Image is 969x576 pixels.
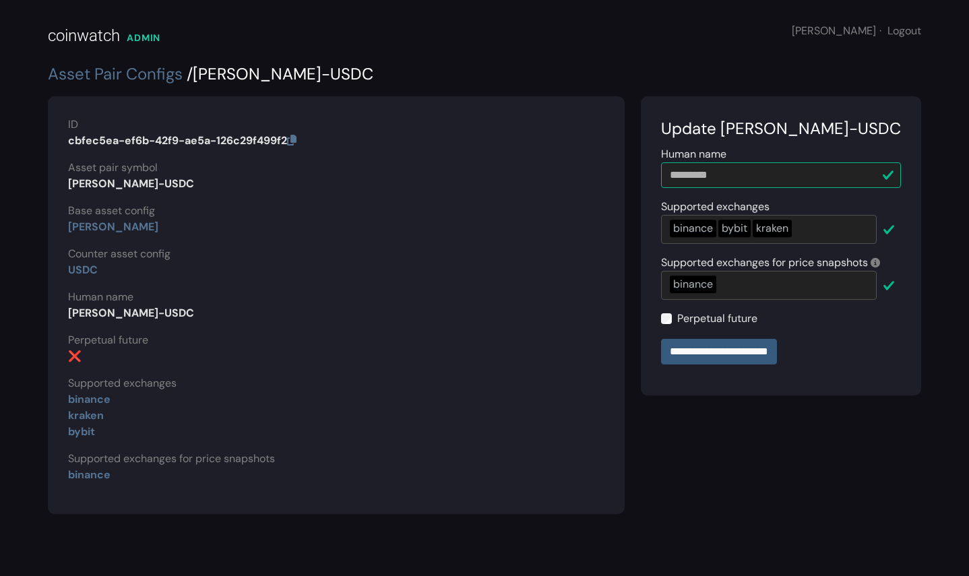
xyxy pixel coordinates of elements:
a: kraken [68,408,104,422]
strong: [PERSON_NAME]-USDC [68,306,194,320]
a: binance [68,468,111,482]
div: Update [PERSON_NAME]-USDC [661,117,901,141]
a: Asset Pair Configs [48,63,183,84]
a: binance [68,392,111,406]
div: [PERSON_NAME] [792,23,921,39]
strong: cbfec5ea-ef6b-42f9-ae5a-126c29f499f2 [68,133,296,148]
label: Asset pair symbol [68,160,158,176]
label: Perpetual future [677,311,757,327]
label: Perpetual future [68,332,148,348]
strong: [PERSON_NAME]-USDC [68,177,194,191]
label: Supported exchanges [68,375,177,391]
a: bybit [68,424,95,439]
label: Supported exchanges for price snapshots [661,255,880,271]
label: Human name [68,289,133,305]
span: / [187,63,193,84]
label: Supported exchanges [661,199,770,215]
a: [PERSON_NAME] [68,220,158,234]
label: Counter asset config [68,246,170,262]
div: binance [670,276,716,293]
label: ID [68,117,78,133]
div: [PERSON_NAME]-USDC [48,62,921,86]
div: ADMIN [127,31,160,45]
label: Supported exchanges for price snapshots [68,451,275,467]
strong: ❌ [68,349,82,363]
div: coinwatch [48,24,120,48]
div: kraken [753,220,792,237]
a: USDC [68,263,98,277]
a: Logout [887,24,921,38]
label: Base asset config [68,203,155,219]
div: bybit [718,220,751,237]
div: binance [670,220,716,237]
span: · [879,24,881,38]
label: Human name [661,146,726,162]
